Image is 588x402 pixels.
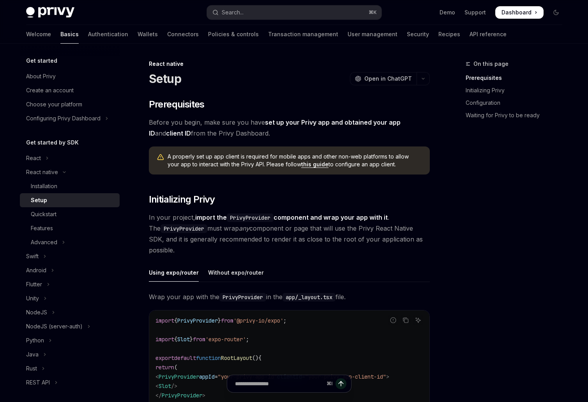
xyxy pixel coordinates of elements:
button: Toggle Java section [20,347,120,361]
button: Toggle React native section [20,165,120,179]
span: ; [283,317,286,324]
span: { [174,317,177,324]
strong: import the component and wrap your app with it [195,213,388,221]
button: Open in ChatGPT [350,72,417,85]
em: any [239,224,249,232]
button: Toggle dark mode [550,6,562,19]
a: Recipes [438,25,460,44]
span: ; [246,336,249,343]
a: Quickstart [20,207,120,221]
img: dark logo [26,7,74,18]
button: Toggle NodeJS (server-auth) section [20,319,120,333]
a: this guide [301,161,328,168]
a: Installation [20,179,120,193]
a: Configuration [466,97,569,109]
a: Initializing Privy [466,84,569,97]
code: PrivyProvider [227,213,274,222]
span: On this page [473,59,509,69]
div: Flutter [26,280,42,289]
button: Toggle NodeJS section [20,305,120,319]
span: ⌘ K [369,9,377,16]
span: Slot [177,336,190,343]
div: About Privy [26,72,56,81]
span: A properly set up app client is required for mobile apps and other non-web platforms to allow you... [168,153,422,168]
span: Wrap your app with the in the file. [149,291,430,302]
a: Wallets [138,25,158,44]
a: API reference [470,25,507,44]
div: Quickstart [31,210,57,219]
a: client ID [166,129,191,138]
button: Toggle Rust section [20,361,120,376]
a: Setup [20,193,120,207]
input: Ask a question... [235,375,323,392]
span: RootLayout [221,354,252,361]
div: Using expo/router [149,263,199,282]
a: Basics [60,25,79,44]
span: import [155,336,174,343]
div: Python [26,336,44,345]
span: 'expo-router' [205,336,246,343]
span: ( [174,364,177,371]
a: Demo [440,9,455,16]
span: Prerequisites [149,98,205,111]
div: Rust [26,364,37,373]
span: { [258,354,261,361]
button: Toggle Unity section [20,291,120,305]
span: export [155,354,174,361]
a: Choose your platform [20,97,120,111]
a: Create an account [20,83,120,97]
a: Support [464,9,486,16]
span: Open in ChatGPT [364,75,412,83]
h5: Get started [26,56,57,65]
div: Advanced [31,238,57,247]
div: React native [149,60,430,68]
button: Toggle Swift section [20,249,120,263]
span: PrivyProvider [177,317,218,324]
div: Installation [31,182,57,191]
button: Toggle Flutter section [20,277,120,291]
div: REST API [26,378,50,387]
button: Copy the contents from the code block [401,315,411,325]
a: Policies & controls [208,25,259,44]
code: app/_layout.tsx [283,293,335,301]
a: Prerequisites [466,72,569,84]
button: Toggle Configuring Privy Dashboard section [20,111,120,125]
span: from [221,317,233,324]
button: Send message [335,378,346,389]
div: Swift [26,252,39,261]
span: '@privy-io/expo' [233,317,283,324]
a: Dashboard [495,6,544,19]
button: Open search [207,5,381,19]
a: Authentication [88,25,128,44]
div: Android [26,266,46,275]
a: Connectors [167,25,199,44]
div: Create an account [26,86,74,95]
div: Unity [26,294,39,303]
a: About Privy [20,69,120,83]
span: Dashboard [501,9,531,16]
span: } [218,317,221,324]
span: function [196,354,221,361]
a: Waiting for Privy to be ready [466,109,569,122]
a: Features [20,221,120,235]
div: Configuring Privy Dashboard [26,114,101,123]
button: Toggle React section [20,151,120,165]
code: PrivyProvider [219,293,266,301]
a: User management [348,25,397,44]
button: Report incorrect code [388,315,398,325]
button: Toggle Python section [20,333,120,347]
div: Search... [222,8,244,17]
a: Transaction management [268,25,338,44]
h1: Setup [149,72,181,86]
span: Before you begin, make sure you have and from the Privy Dashboard. [149,117,430,139]
span: from [193,336,205,343]
span: () [252,354,258,361]
div: NodeJS [26,308,47,317]
span: import [155,317,174,324]
div: React [26,153,41,163]
a: set up your Privy app and obtained your app ID [149,118,401,138]
button: Toggle Advanced section [20,235,120,249]
a: Welcome [26,25,51,44]
h5: Get started by SDK [26,138,79,147]
div: Without expo/router [208,263,264,282]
